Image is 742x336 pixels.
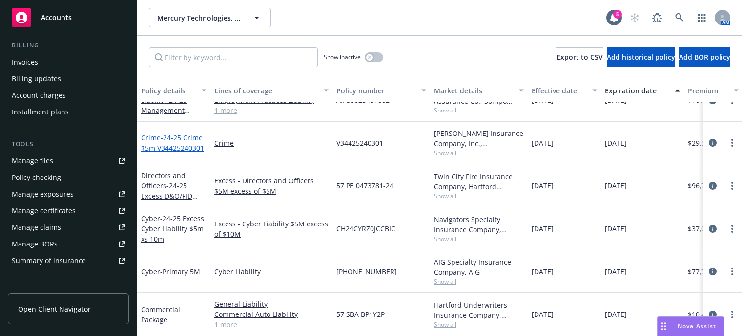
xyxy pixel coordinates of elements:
a: Invoices [8,54,129,70]
div: Policy checking [12,170,61,185]
a: Start snowing [625,8,644,27]
div: Twin City Fire Insurance Company, Hartford Insurance Group [434,171,524,192]
span: $29,500.00 [688,138,723,148]
div: Drag to move [658,317,670,336]
a: Commercial Auto Liability [214,309,329,319]
a: more [726,137,738,149]
a: General Liability [214,299,329,309]
div: 5 [613,10,622,19]
div: Premium [688,86,728,96]
div: Lines of coverage [214,86,318,96]
span: Show all [434,149,524,157]
button: Add BOR policy [679,47,730,67]
span: Show inactive [324,53,361,61]
a: more [726,266,738,277]
a: Excess - Directors and Officers $5M excess of $5M [214,176,329,196]
a: Policy checking [8,170,129,185]
span: [DATE] [605,309,627,319]
span: Show all [434,320,524,329]
div: Manage certificates [12,203,76,219]
span: [PHONE_NUMBER] [336,267,397,277]
span: 57 SBA BP1Y2P [336,309,385,319]
div: Manage BORs [12,236,58,252]
div: Hartford Underwriters Insurance Company, Hartford Insurance Group [434,300,524,320]
span: [DATE] [605,224,627,234]
span: - Primary 5M [160,267,200,276]
span: [DATE] [532,224,554,234]
span: Nova Assist [678,322,716,330]
div: Billing updates [12,71,61,87]
span: $37,000.00 [688,224,723,234]
div: Effective date [532,86,586,96]
a: Cyber [141,267,200,276]
span: Add historical policy [607,52,675,62]
button: Export to CSV [556,47,603,67]
a: Installment plans [8,104,129,120]
div: Market details [434,86,513,96]
div: Summary of insurance [12,253,86,269]
div: Manage exposures [12,186,74,202]
button: Expiration date [601,79,684,102]
div: [PERSON_NAME] Insurance Company, Inc., [PERSON_NAME] Group [434,128,524,149]
div: Tools [8,139,129,149]
div: Expiration date [605,86,669,96]
div: Policy number [336,86,415,96]
a: circleInformation [707,223,719,235]
button: Mercury Technologies, Inc [149,8,271,27]
span: 57 PE 0473781-24 [336,180,393,191]
a: Manage claims [8,220,129,235]
a: Manage BORs [8,236,129,252]
button: Market details [430,79,528,102]
button: Nova Assist [657,316,724,336]
a: more [726,309,738,320]
a: Crime [214,138,329,148]
div: Billing [8,41,129,50]
span: V34425240301 [336,138,383,148]
button: Add historical policy [607,47,675,67]
button: Effective date [528,79,601,102]
span: [DATE] [605,138,627,148]
span: CH24CYRZ0JCCBIC [336,224,395,234]
div: Navigators Specialty Insurance Company, Hartford Insurance Group [434,214,524,235]
div: Manage files [12,153,53,169]
div: Account charges [12,88,66,103]
a: Summary of insurance [8,253,129,269]
div: Policy details [141,86,196,96]
span: [DATE] [605,180,627,191]
input: Filter by keyword... [149,47,318,67]
a: Account charges [8,88,129,103]
a: Cyber [141,214,204,244]
span: $10,405.00 [688,309,723,319]
a: Crime [141,133,204,153]
span: Open Client Navigator [18,304,91,314]
a: circleInformation [707,137,719,149]
button: Lines of coverage [210,79,332,102]
a: 1 more [214,319,329,330]
div: Invoices [12,54,38,70]
span: Show all [434,106,524,114]
a: Search [670,8,689,27]
span: [DATE] [605,267,627,277]
a: Excess - Cyber Liability $5M excess of $10M [214,219,329,239]
span: - 24-25 Excess D&O/FID Liability $5m xs 5m [141,181,204,211]
span: Show all [434,277,524,286]
a: Cyber Liability [214,267,329,277]
a: circleInformation [707,309,719,320]
span: Export to CSV [556,52,603,62]
button: Policy number [332,79,430,102]
div: Manage claims [12,220,61,235]
a: Billing updates [8,71,129,87]
a: Commercial Package [141,305,180,324]
span: Add BOR policy [679,52,730,62]
a: more [726,223,738,235]
a: Report a Bug [647,8,667,27]
div: AIG Specialty Insurance Company, AIG [434,257,524,277]
span: - 24-25 Crime $5m V34425240301 [141,133,204,153]
span: Manage exposures [8,186,129,202]
span: Show all [434,235,524,243]
span: - 24-25 Excess Cyber Liability $5m xs 10m [141,214,204,244]
a: circleInformation [707,266,719,277]
a: more [726,180,738,192]
button: Policy details [137,79,210,102]
span: Mercury Technologies, Inc [157,13,242,23]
